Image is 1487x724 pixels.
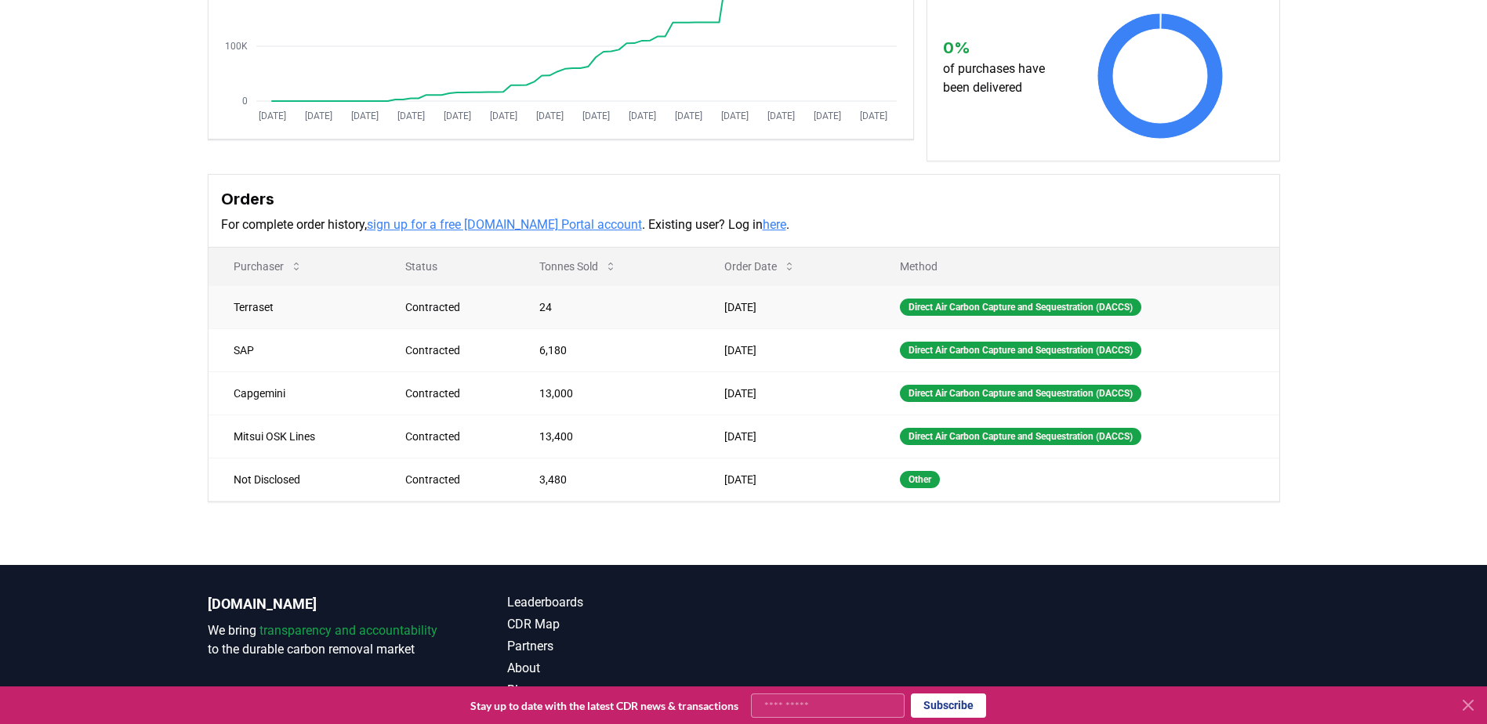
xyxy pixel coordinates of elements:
[535,110,563,121] tspan: [DATE]
[699,371,875,414] td: [DATE]
[405,429,502,444] div: Contracted
[350,110,378,121] tspan: [DATE]
[259,623,437,638] span: transparency and accountability
[405,299,502,315] div: Contracted
[900,342,1141,359] div: Direct Air Carbon Capture and Sequestration (DACCS)
[900,428,1141,445] div: Direct Air Carbon Capture and Sequestration (DACCS)
[887,259,1266,274] p: Method
[712,251,808,282] button: Order Date
[514,285,699,328] td: 24
[813,110,840,121] tspan: [DATE]
[393,259,502,274] p: Status
[900,385,1141,402] div: Direct Air Carbon Capture and Sequestration (DACCS)
[763,217,786,232] a: here
[225,41,248,52] tspan: 100K
[900,471,940,488] div: Other
[209,371,381,414] td: Capgemini
[527,251,629,282] button: Tonnes Sold
[221,187,1267,211] h3: Orders
[859,110,887,121] tspan: [DATE]
[507,593,744,612] a: Leaderboards
[209,285,381,328] td: Terraset
[943,60,1060,97] p: of purchases have been delivered
[900,299,1141,316] div: Direct Air Carbon Capture and Sequestration (DACCS)
[628,110,655,121] tspan: [DATE]
[221,251,315,282] button: Purchaser
[674,110,702,121] tspan: [DATE]
[209,414,381,458] td: Mitsui OSK Lines
[507,615,744,634] a: CDR Map
[221,215,1267,234] p: For complete order history, . Existing user? Log in .
[258,110,285,121] tspan: [DATE]
[699,285,875,328] td: [DATE]
[209,328,381,371] td: SAP
[405,386,502,401] div: Contracted
[699,328,875,371] td: [DATE]
[767,110,794,121] tspan: [DATE]
[699,458,875,501] td: [DATE]
[514,371,699,414] td: 13,000
[507,637,744,656] a: Partners
[443,110,470,121] tspan: [DATE]
[514,414,699,458] td: 13,400
[208,621,444,659] p: We bring to the durable carbon removal market
[242,96,248,107] tspan: 0
[405,472,502,487] div: Contracted
[489,110,517,121] tspan: [DATE]
[943,36,1060,60] h3: 0 %
[507,659,744,678] a: About
[405,342,502,358] div: Contracted
[304,110,332,121] tspan: [DATE]
[397,110,424,121] tspan: [DATE]
[514,328,699,371] td: 6,180
[582,110,609,121] tspan: [DATE]
[209,458,381,501] td: Not Disclosed
[514,458,699,501] td: 3,480
[367,217,642,232] a: sign up for a free [DOMAIN_NAME] Portal account
[208,593,444,615] p: [DOMAIN_NAME]
[699,414,875,458] td: [DATE]
[720,110,748,121] tspan: [DATE]
[507,681,744,700] a: Blog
